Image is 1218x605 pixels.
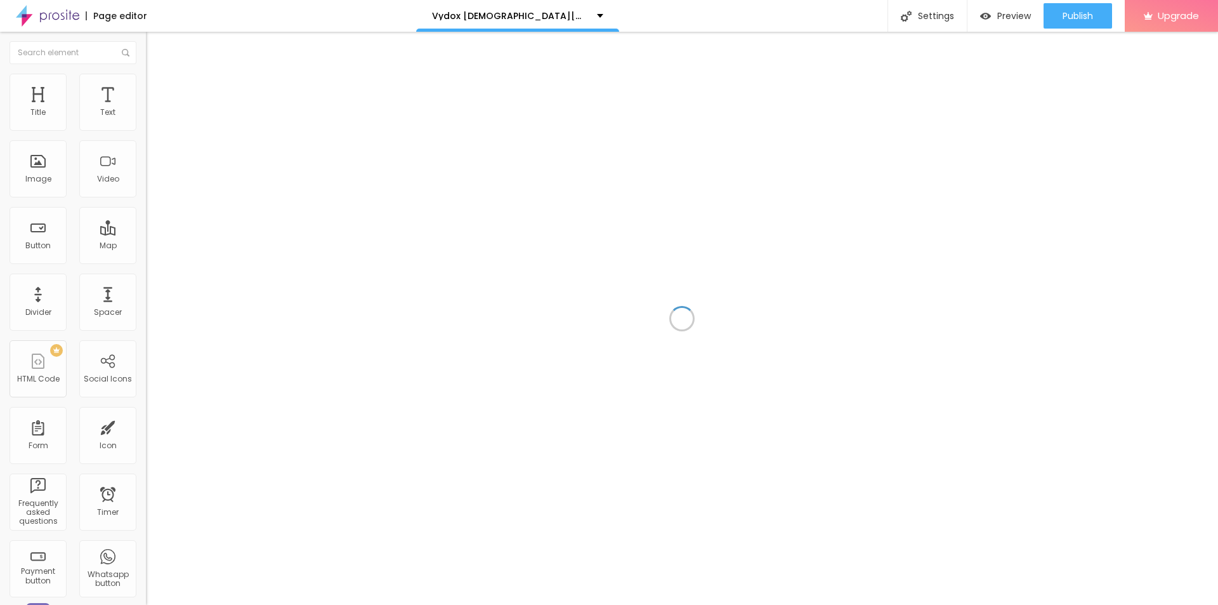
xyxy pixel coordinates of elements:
[97,175,119,183] div: Video
[13,499,63,526] div: Frequently asked questions
[84,375,132,383] div: Social Icons
[97,508,119,517] div: Timer
[100,241,117,250] div: Map
[94,308,122,317] div: Spacer
[1063,11,1093,21] span: Publish
[25,308,51,317] div: Divider
[25,175,51,183] div: Image
[901,11,912,22] img: Icone
[86,11,147,20] div: Page editor
[980,11,991,22] img: view-1.svg
[1158,10,1199,21] span: Upgrade
[25,241,51,250] div: Button
[100,441,117,450] div: Icon
[82,570,133,588] div: Whatsapp button
[997,11,1031,21] span: Preview
[13,567,63,585] div: Payment button
[10,41,136,64] input: Search element
[432,11,587,20] p: Vydox [DEMOGRAPHIC_DATA][MEDICAL_DATA]
[1044,3,1112,29] button: Publish
[17,375,60,383] div: HTML Code
[122,49,129,57] img: Icone
[29,441,48,450] div: Form
[967,3,1044,29] button: Preview
[100,108,115,117] div: Text
[30,108,46,117] div: Title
